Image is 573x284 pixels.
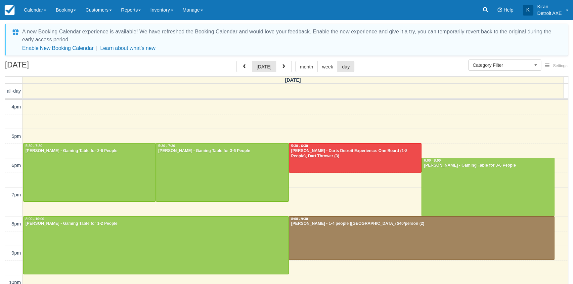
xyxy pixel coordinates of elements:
p: Detroit AXE [537,10,562,17]
a: 5:30 - 6:30[PERSON_NAME] - Darts Detroit Experience: One Board (1-8 People), Dart Thrower (3) [289,143,421,172]
span: all-day [7,88,21,94]
span: 5pm [12,134,21,139]
span: 9pm [12,250,21,256]
a: 8:00 - 9:30[PERSON_NAME] - 1-4 people ([GEOGRAPHIC_DATA]) $40/person (2) [289,216,554,260]
button: Settings [541,61,571,71]
span: 8pm [12,221,21,226]
span: 6pm [12,163,21,168]
h2: [DATE] [5,61,89,73]
a: 8:00 - 10:00[PERSON_NAME] - Gaming Table for 1-2 People [23,216,289,274]
span: Settings [553,63,567,68]
span: 5:30 - 7:30 [25,144,42,148]
button: day [337,61,354,72]
span: 6:00 - 8:00 [424,159,441,162]
a: 6:00 - 8:00[PERSON_NAME] - Gaming Table for 3-6 People [421,158,554,216]
a: Learn about what's new [100,45,155,51]
div: K [523,5,533,16]
p: Kiran [537,3,562,10]
span: 7pm [12,192,21,197]
div: [PERSON_NAME] - Gaming Table for 3-6 People [158,148,286,154]
span: [DATE] [285,77,301,83]
span: 5:30 - 6:30 [291,144,308,148]
button: month [295,61,318,72]
img: checkfront-main-nav-mini-logo.png [5,5,15,15]
span: 5:30 - 7:30 [158,144,175,148]
div: [PERSON_NAME] - 1-4 people ([GEOGRAPHIC_DATA]) $40/person (2) [291,221,552,226]
button: [DATE] [252,61,276,72]
i: Help [498,8,502,12]
span: 8:00 - 10:00 [25,217,44,221]
span: Help [504,7,513,13]
div: A new Booking Calendar experience is available! We have refreshed the Booking Calendar and would ... [22,28,560,44]
div: [PERSON_NAME] - Gaming Table for 3-6 People [25,148,154,154]
a: 5:30 - 7:30[PERSON_NAME] - Gaming Table for 3-6 People [156,143,288,201]
button: week [317,61,338,72]
span: 8:00 - 9:30 [291,217,308,221]
div: [PERSON_NAME] - Darts Detroit Experience: One Board (1-8 People), Dart Thrower (3) [291,148,419,159]
span: | [96,45,98,51]
div: [PERSON_NAME] - Gaming Table for 1-2 People [25,221,287,226]
div: [PERSON_NAME] - Gaming Table for 3-6 People [423,163,552,168]
button: Enable New Booking Calendar [22,45,94,52]
span: 4pm [12,104,21,109]
button: Category Filter [468,60,541,71]
a: 5:30 - 7:30[PERSON_NAME] - Gaming Table for 3-6 People [23,143,156,201]
span: Category Filter [473,62,533,68]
